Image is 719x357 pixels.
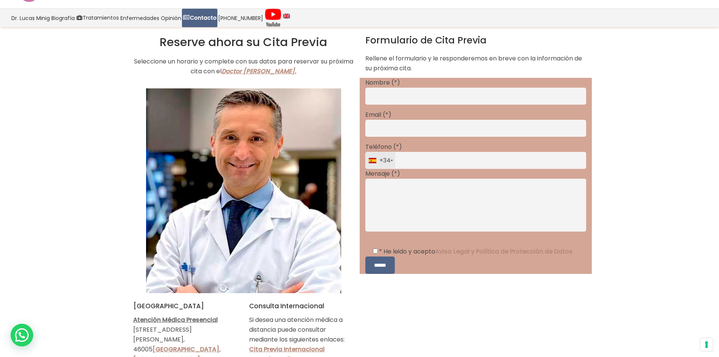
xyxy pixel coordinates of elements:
div: Spain (España): +34 [366,152,395,168]
span: Opinión [161,14,181,22]
p: Rellene el formulario y le responderemos en breve con la información de su próxima cita. [365,54,586,73]
img: language english [283,14,290,18]
a: Videos Youtube Ginecología [264,9,282,27]
a: Enfermedades [120,9,160,27]
a: Doctor [PERSON_NAME]. [222,67,296,76]
a: Dr. Lucas Minig [11,9,51,27]
a: [PHONE_NUMBER] [217,9,264,27]
p: Teléfono (*) [365,142,586,152]
a: Biografía [51,9,75,27]
p: Seleccione un horario y complete con sus datos para reservar su próxima cita con el [133,57,354,76]
p: Email (*) [365,110,586,120]
h5: Consulta Internacional [249,301,354,311]
span: Tratamientos [83,14,119,22]
a: language english [282,9,291,27]
p: Nombre (*) [365,78,586,88]
a: Aviso Legal y Política de Protección de Datos [435,247,573,256]
form: Contact form [365,78,586,274]
img: Videos Youtube Ginecología [265,8,282,27]
a: Opinión [160,9,182,27]
a: Cita Previa Internacional [249,345,325,354]
button: Sus preferencias de consentimiento para tecnologías de seguimiento [700,338,713,351]
img: Ginecólogo Oncólogo Valencia Doctor Lucas Minig [146,88,341,293]
label: * He leido y acepto [365,247,573,256]
p: Mensaje (*) [365,169,586,179]
h2: Formulario de Cita Previa [365,35,586,46]
span: Enfermedades [120,14,159,22]
a: Atención Médica Presencial [133,315,218,324]
span: Biografía [51,14,75,22]
strong: Contacto [190,14,217,22]
a: Tratamientos [75,9,120,27]
span: Dr. Lucas Minig [11,14,50,22]
span: [PHONE_NUMBER] [218,14,263,22]
h5: [GEOGRAPHIC_DATA] [133,301,238,311]
h1: Reserve ahora su Cita Previa [133,35,354,49]
div: +34 [369,152,395,168]
a: Contacto [182,9,217,27]
input: * He leido y aceptoAviso Legal y Política de Protección de Datos [373,249,378,253]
